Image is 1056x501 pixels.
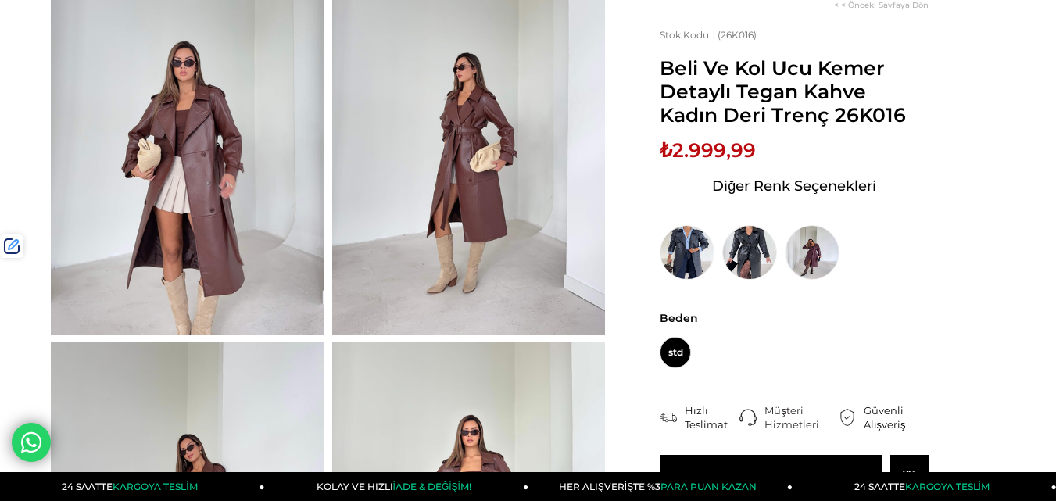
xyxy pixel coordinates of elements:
[660,29,718,41] span: Stok Kodu
[660,138,756,162] span: ₺2.999,99
[739,409,757,426] img: call-center.png
[722,225,777,280] img: Beli Ve Kol Ucu Kemer Detaylı Tegan Siyah Kadın Deri Trenç 26K016
[393,481,471,492] span: İADE & DEĞİŞİM!
[660,409,677,426] img: shipping.png
[265,472,529,501] a: KOLAY VE HIZLIİADE & DEĞİŞİM!
[660,225,714,280] img: Beli Ve Kol Ucu Kemer Detaylı Tegan Lacivert Kadın Deri Trenç 26K016
[660,56,929,127] span: Beli Ve Kol Ucu Kemer Detaylı Tegan Kahve Kadın Deri Trenç 26K016
[785,225,839,280] img: Beli Ve Kol Ucu Kemer Detaylı Tegan Bordo Kadın Deri Trenç 26K016
[839,409,856,426] img: security.png
[660,337,691,368] span: std
[660,481,757,492] span: PARA PUAN KAZAN
[660,29,757,41] span: (26K016)
[712,174,876,199] span: Diğer Renk Seçenekleri
[113,481,197,492] span: KARGOYA TESLİM
[864,403,929,431] div: Güvenli Alışveriş
[890,455,929,498] a: Favorilere Ekle
[660,311,929,325] span: Beden
[1,472,265,501] a: 24 SAATTEKARGOYA TESLİM
[764,403,838,431] div: Müşteri Hizmetleri
[528,472,793,501] a: HER ALIŞVERİŞTE %3PARA PUAN KAZAN
[685,403,739,431] div: Hızlı Teslimat
[905,481,990,492] span: KARGOYA TESLİM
